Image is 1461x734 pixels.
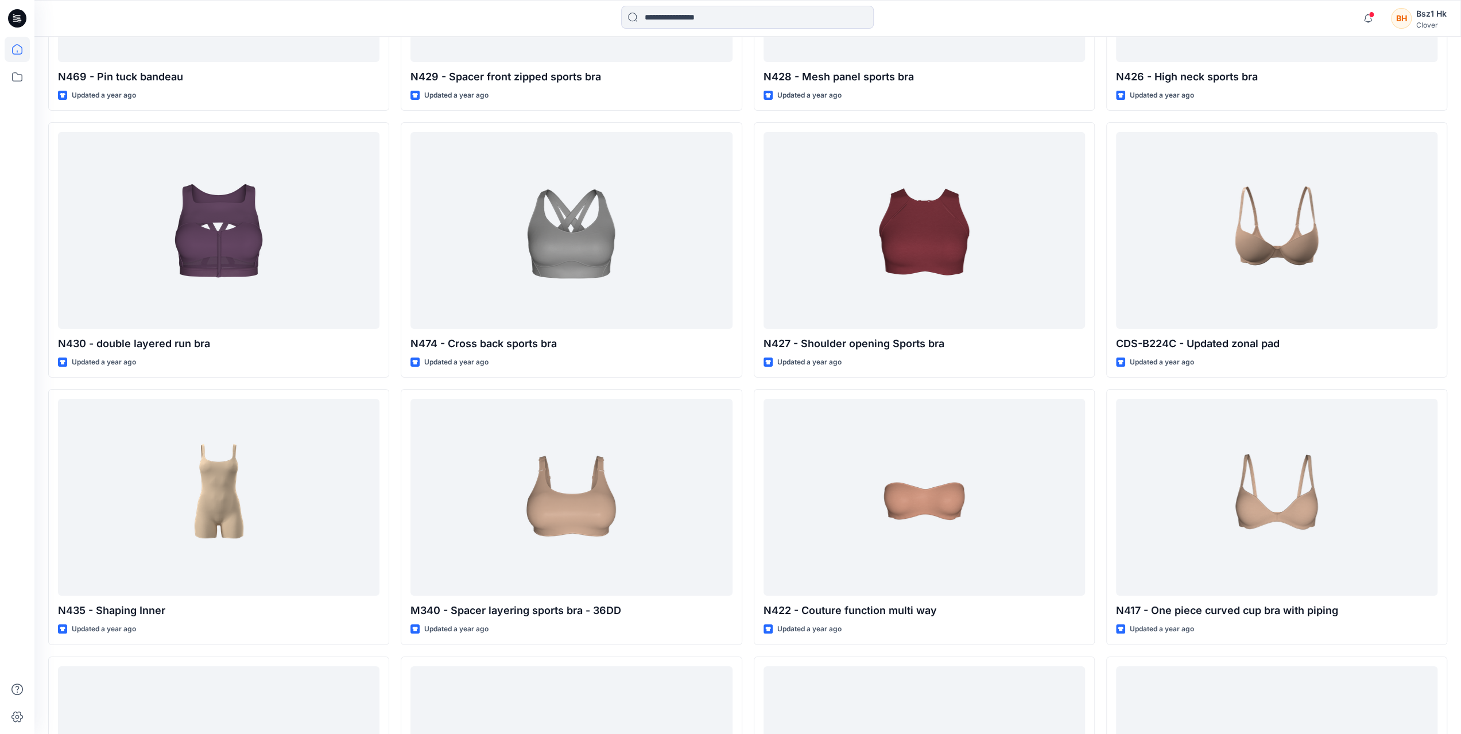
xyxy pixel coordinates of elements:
[764,603,1085,619] p: N422 - Couture function multi way
[410,399,732,596] a: M340 - Spacer layering sports bra - 36DD
[424,90,489,102] p: Updated a year ago
[410,336,732,352] p: N474 - Cross back sports bra
[72,90,136,102] p: Updated a year ago
[1116,69,1437,85] p: N426 - High neck sports bra
[764,69,1085,85] p: N428 - Mesh panel sports bra
[764,336,1085,352] p: N427 - Shoulder opening Sports bra
[764,399,1085,596] a: N422 - Couture function multi way
[410,603,732,619] p: M340 - Spacer layering sports bra - 36DD
[1116,132,1437,329] a: CDS-B224C - Updated zonal pad
[424,356,489,368] p: Updated a year ago
[1416,7,1447,21] div: Bsz1 Hk
[1391,8,1412,29] div: BH
[1130,90,1194,102] p: Updated a year ago
[1130,356,1194,368] p: Updated a year ago
[424,623,489,635] p: Updated a year ago
[1116,603,1437,619] p: N417 - One piece curved cup bra with piping
[764,132,1085,329] a: N427 - Shoulder opening Sports bra
[58,69,379,85] p: N469 - Pin tuck bandeau
[777,356,842,368] p: Updated a year ago
[777,623,842,635] p: Updated a year ago
[1416,21,1447,29] div: Clover
[777,90,842,102] p: Updated a year ago
[72,356,136,368] p: Updated a year ago
[58,336,379,352] p: N430 - double layered run bra
[410,69,732,85] p: N429 - Spacer front zipped sports bra
[58,603,379,619] p: N435 - Shaping Inner
[1130,623,1194,635] p: Updated a year ago
[72,623,136,635] p: Updated a year ago
[410,132,732,329] a: N474 - Cross back sports bra
[58,399,379,596] a: N435 - Shaping Inner
[1116,336,1437,352] p: CDS-B224C - Updated zonal pad
[58,132,379,329] a: N430 - double layered run bra
[1116,399,1437,596] a: N417 - One piece curved cup bra with piping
